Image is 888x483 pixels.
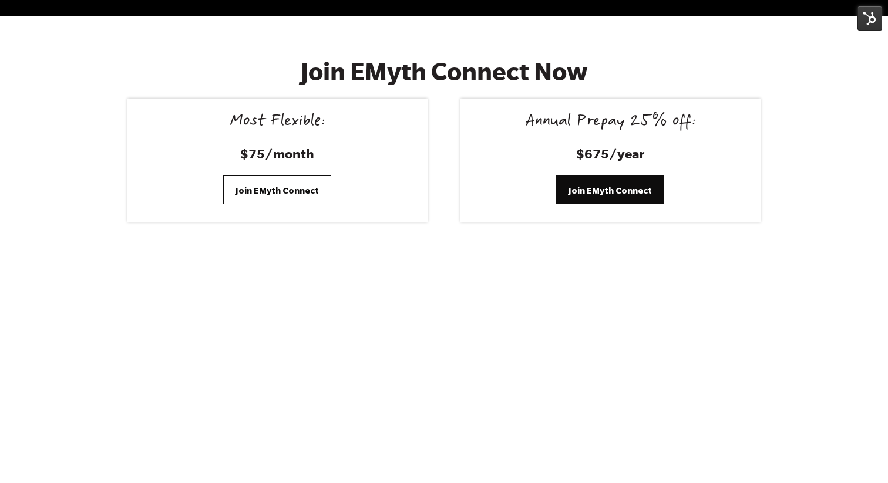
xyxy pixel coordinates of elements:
div: Annual Prepay 25% off: [475,113,746,133]
div: Most Flexible: [142,113,413,133]
img: HubSpot Tools Menu Toggle [857,6,882,31]
iframe: Chat Widget [829,427,888,483]
h3: $675/year [475,144,746,163]
a: Join EMyth Connect [223,175,331,204]
span: Join EMyth Connect [569,184,652,197]
a: Join EMyth Connect [556,175,664,204]
span: Join EMyth Connect [236,184,319,197]
h3: $75/month [142,144,413,163]
h2: Join EMyth Connect Now [203,57,685,86]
